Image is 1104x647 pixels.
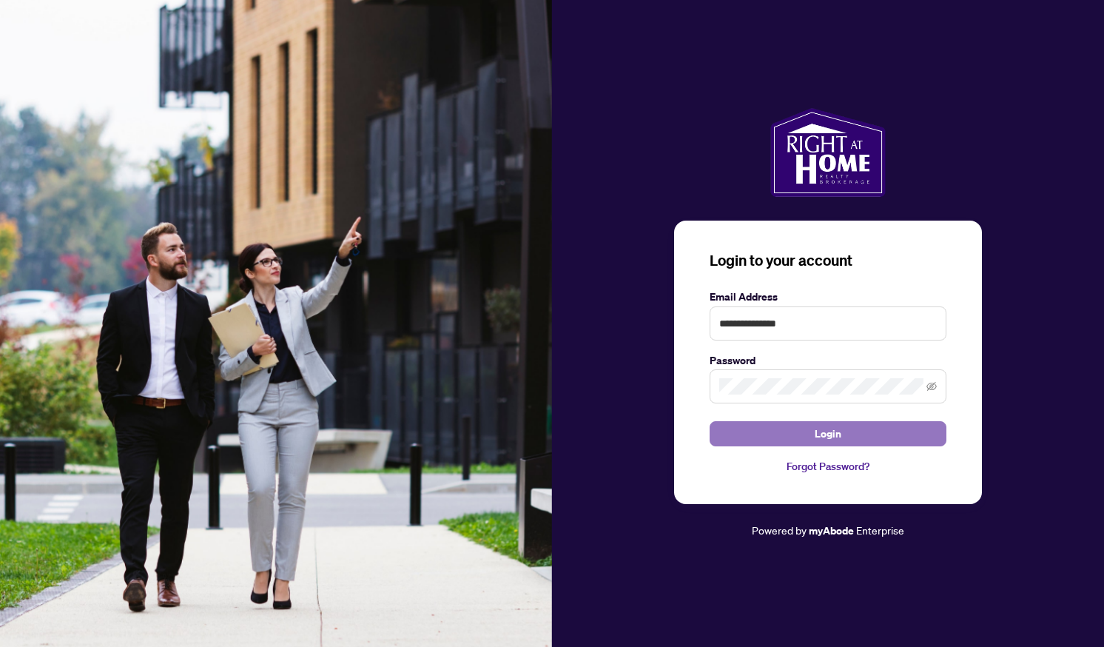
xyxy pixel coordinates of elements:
img: ma-logo [770,108,885,197]
button: Login [710,421,946,446]
label: Email Address [710,289,946,305]
a: Forgot Password? [710,458,946,475]
span: Powered by [752,523,807,537]
a: myAbode [809,523,854,539]
h3: Login to your account [710,250,946,271]
span: Enterprise [856,523,904,537]
span: eye-invisible [926,381,937,392]
span: Login [815,422,841,446]
label: Password [710,352,946,369]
